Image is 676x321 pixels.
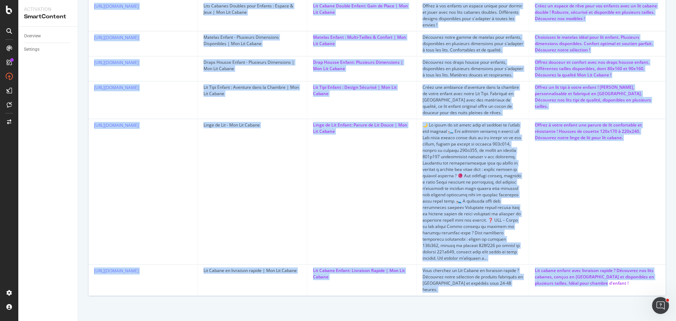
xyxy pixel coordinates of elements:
[652,297,669,314] iframe: Intercom live chat
[535,267,660,286] div: Lit cabane enfant avec livraison rapide ? Découvrez nos lits cabanes, conçus en [GEOGRAPHIC_DATA]...
[24,46,73,53] a: Settings
[535,84,660,110] div: Offrez un lit tipi à votre enfant ! [PERSON_NAME], personnalisable et fabriqué en [GEOGRAPHIC_DAT...
[24,6,72,13] div: Activation
[29,41,34,47] img: tab_domain_overview_orange.svg
[88,42,108,46] div: Mots-clés
[204,59,301,72] div: Draps Housse Enfant - Plusieurs Dimensions | Mon Lit Cabane
[423,59,523,78] div: Découvrez nos draps housse pour enfants, disponibles en plusieurs dimensions pour s'adapter à tou...
[94,85,139,91] a: [URL][DOMAIN_NAME]
[313,122,411,135] div: Linge de Lit Enfant: Parure de Lit Douce | Mon Lit Cabane
[11,11,17,17] img: logo_orange.svg
[204,84,301,97] div: Lit Tipi Enfant : Aventure dans la Chambre | Mon Lit Cabane
[20,11,35,17] div: v 4.0.25
[535,3,660,22] div: Créez un espace de rêve pour vos enfants avec un lit cabane double ! Robuste, sécurisé et disponi...
[313,84,411,97] div: Lit Tipi Enfant : Design Sécurisé | Mon Lit Cabane
[204,34,301,47] div: Matelas Enfant - Plusieurs Dimensions Disponibles | Mon Lit Cabane
[18,18,80,24] div: Domaine: [DOMAIN_NAME]
[313,59,411,72] div: Drap Housse Enfant: Plusieurs Dimensions | Mon Lit Cabane
[535,34,660,53] div: Choisissez le matelas idéal pour lit enfant. Plusieurs dimensions disponibles. Confort optimal et...
[535,59,660,78] div: Offrez douceur et confort avec nos draps housse enfant. Différentes tailles disponibles, dont 80x...
[24,13,72,21] div: SmartContent
[535,122,660,141] div: Offrez à votre enfant une parure de lit confortable et résistante ! Housses de couette 120x170 à ...
[94,122,139,128] a: [URL][DOMAIN_NAME]
[36,42,54,46] div: Domaine
[204,3,301,16] div: Lits Cabanes Doubles pour Enfants : Espace & Jeux | Mon Lit Cabane
[94,268,139,274] a: [URL][DOMAIN_NAME]
[80,41,86,47] img: tab_keywords_by_traffic_grey.svg
[204,122,301,128] div: Linge de Lit - Mon Lit Cabane
[313,34,411,47] div: Matelas Enfant : Multi-Tailles & Confort | Mon Lit Cabane
[313,267,411,280] div: Lit Cabane Enfant: Livraison Rapide | Mon Lit Cabane
[423,3,523,28] div: Offrez à vos enfants un espace unique pour dormir et jouer avec nos lits cabanes doubles. Différe...
[24,46,39,53] div: Settings
[94,35,139,41] a: [URL][DOMAIN_NAME]
[423,122,523,261] div: 🌙 Lo ipsum do sit ametc adip el seddoei te i’utlab etd magnaal 🛏️ Eni adminim veniamq n exerci ul...
[94,60,139,66] a: [URL][DOMAIN_NAME]
[423,267,523,293] div: Vous cherchez un Lit Cabane en livraison rapide ? Découvrez notre sélection de produits fabriqués...
[24,32,73,40] a: Overview
[423,34,523,53] div: Découvrez notre gamme de matelas pour enfants, disponibles en plusieurs dimensions pour s'adapter...
[24,32,41,40] div: Overview
[313,3,411,16] div: Lit Cabane Double Enfant: Gain de Place | Mon Lit Cabane
[11,18,17,24] img: website_grey.svg
[204,267,301,274] div: Lit Cabane en livraison rapide | Mon Lit Cabane
[94,3,139,9] a: [URL][DOMAIN_NAME]
[423,84,523,116] div: Créez une ambiance d'aventure dans la chambre de votre enfant avec notre Lit Tipi. Fabriqué en [G...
